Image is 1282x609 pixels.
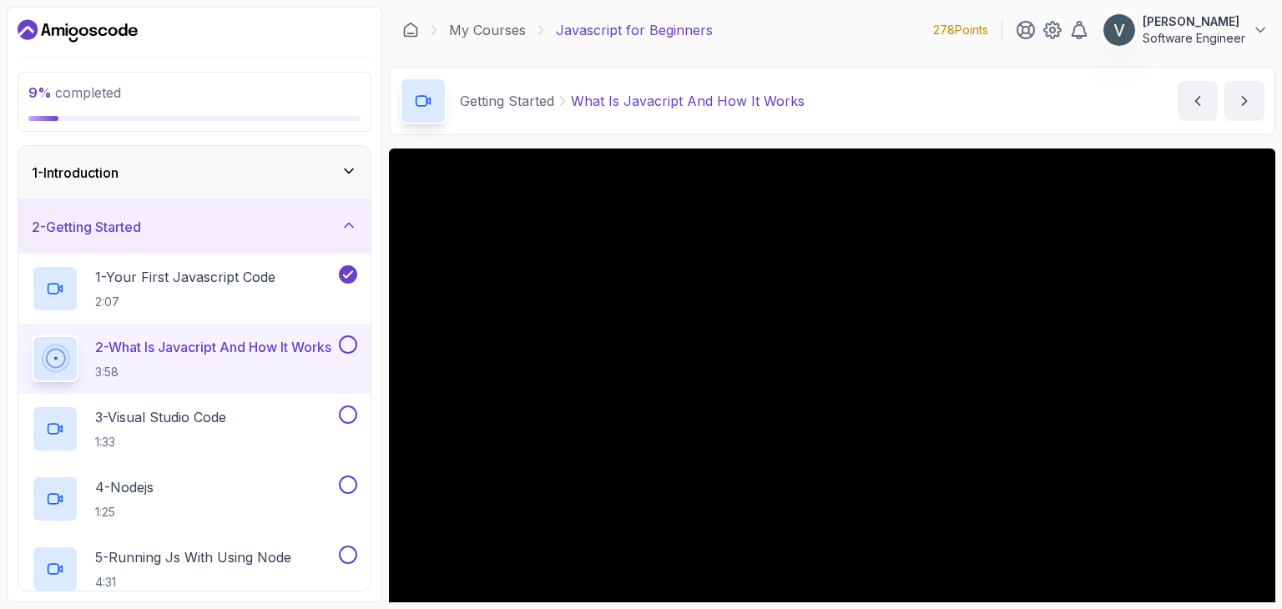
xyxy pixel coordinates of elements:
span: completed [28,84,121,101]
p: 4:31 [95,574,291,591]
button: 2-Getting Started [18,200,371,254]
h3: 2 - Getting Started [32,217,141,237]
p: 2 - What Is Javacript And How It Works [95,337,331,357]
a: My Courses [449,20,526,40]
p: 5 - Running Js With Using Node [95,547,291,567]
p: [PERSON_NAME] [1143,13,1245,30]
a: Dashboard [18,18,138,44]
p: 1:33 [95,434,226,450]
button: 1-Your First Javascript Code2:07 [32,265,357,312]
a: Dashboard [402,22,419,38]
p: 4 - Nodejs [95,477,154,497]
p: Getting Started [460,91,554,111]
button: 5-Running Js With Using Node4:31 [32,546,357,592]
p: Software Engineer [1143,30,1245,47]
p: 2:07 [95,294,275,310]
p: 3 - Visual Studio Code [95,407,226,427]
button: user profile image[PERSON_NAME]Software Engineer [1103,13,1269,47]
button: next content [1224,81,1264,121]
p: Javascript for Beginners [556,20,713,40]
button: 4-Nodejs1:25 [32,476,357,522]
button: 2-What Is Javacript And How It Works3:58 [32,335,357,382]
button: 1-Introduction [18,146,371,199]
h3: 1 - Introduction [32,163,119,183]
p: 1:25 [95,504,154,521]
span: 9 % [28,84,52,101]
p: 278 Points [933,22,988,38]
p: 3:58 [95,364,331,380]
p: What Is Javacript And How It Works [571,91,805,111]
button: 3-Visual Studio Code1:33 [32,405,357,452]
img: user profile image [1103,14,1135,46]
p: 1 - Your First Javascript Code [95,267,275,287]
button: previous content [1178,81,1218,121]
